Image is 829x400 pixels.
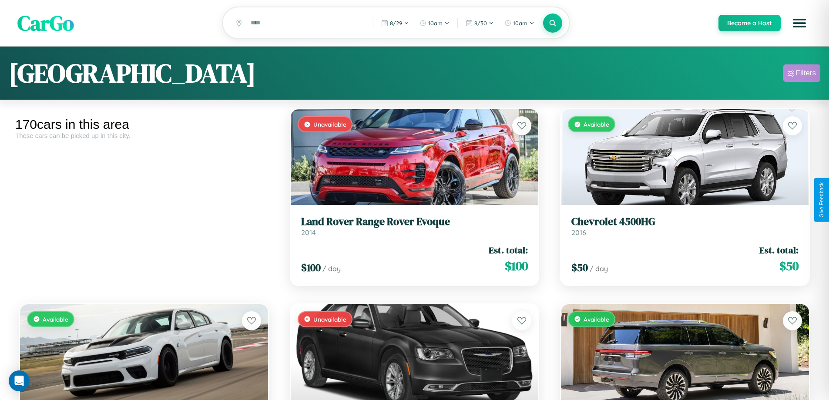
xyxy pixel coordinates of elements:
[474,20,487,27] span: 8 / 30
[390,20,402,27] span: 8 / 29
[313,121,346,128] span: Unavailable
[819,182,825,218] div: Give Feedback
[796,69,816,77] div: Filters
[322,264,341,273] span: / day
[783,64,820,82] button: Filters
[571,215,799,237] a: Chevrolet 4500HG2016
[787,11,812,35] button: Open menu
[301,215,528,237] a: Land Rover Range Rover Evoque2014
[461,16,498,30] button: 8/30
[571,228,586,237] span: 2016
[17,9,74,37] span: CarGo
[489,244,528,256] span: Est. total:
[513,20,527,27] span: 10am
[9,370,30,391] div: Open Intercom Messenger
[500,16,539,30] button: 10am
[779,257,799,275] span: $ 50
[505,257,528,275] span: $ 100
[415,16,454,30] button: 10am
[584,121,609,128] span: Available
[9,55,256,91] h1: [GEOGRAPHIC_DATA]
[759,244,799,256] span: Est. total:
[301,215,528,228] h3: Land Rover Range Rover Evoque
[584,316,609,323] span: Available
[571,215,799,228] h3: Chevrolet 4500HG
[15,117,273,132] div: 170 cars in this area
[301,260,321,275] span: $ 100
[590,264,608,273] span: / day
[43,316,68,323] span: Available
[571,260,588,275] span: $ 50
[313,316,346,323] span: Unavailable
[15,132,273,139] div: These cars can be picked up in this city.
[377,16,413,30] button: 8/29
[718,15,781,31] button: Become a Host
[301,228,316,237] span: 2014
[428,20,443,27] span: 10am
